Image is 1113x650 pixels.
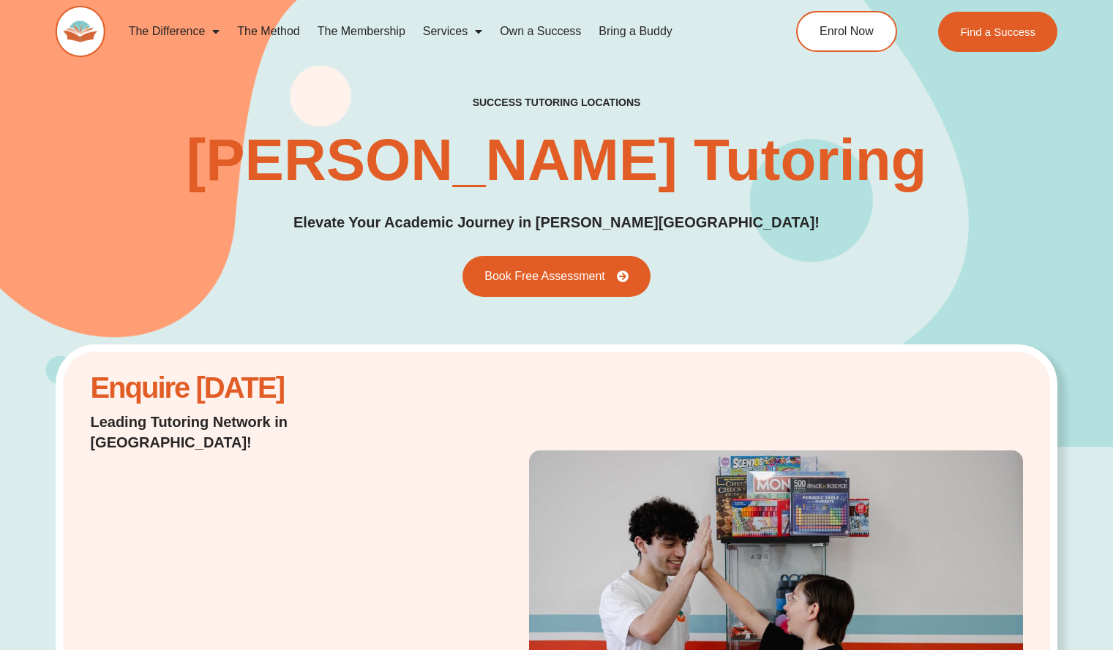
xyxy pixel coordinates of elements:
p: Elevate Your Academic Journey in [PERSON_NAME][GEOGRAPHIC_DATA]! [293,211,820,234]
a: Bring a Buddy [590,15,681,48]
a: The Membership [309,15,414,48]
nav: Menu [120,15,739,48]
span: Enrol Now [820,26,874,37]
p: Leading Tutoring Network in [GEOGRAPHIC_DATA]! [90,412,425,453]
a: The Method [228,15,308,48]
h2: success tutoring locations [473,96,641,109]
a: Book Free Assessment [462,256,651,297]
a: Enrol Now [796,11,897,52]
a: Find a Success [938,12,1057,52]
span: Find a Success [960,26,1035,37]
a: Own a Success [491,15,590,48]
h1: [PERSON_NAME] Tutoring [187,131,927,189]
h2: Enquire [DATE] [90,379,425,397]
a: The Difference [120,15,229,48]
a: Services [414,15,491,48]
span: Book Free Assessment [484,271,605,282]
